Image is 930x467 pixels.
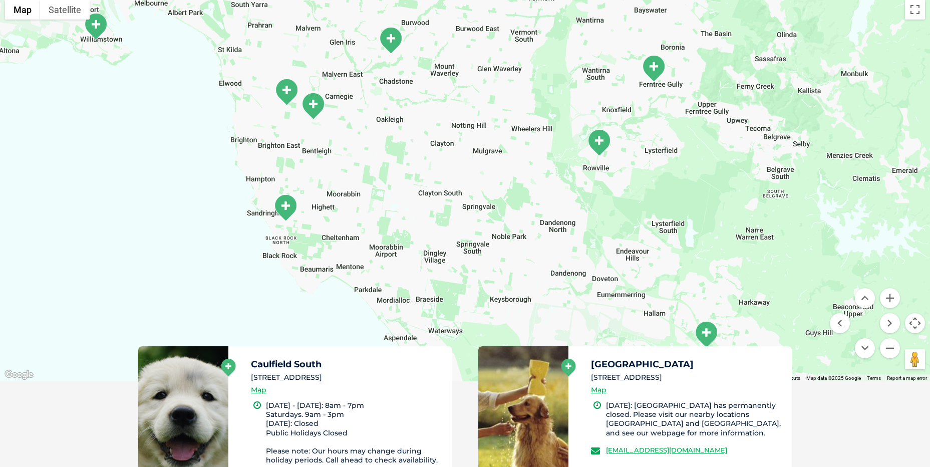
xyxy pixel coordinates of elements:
[855,288,875,308] button: Move up
[251,372,443,383] li: [STREET_ADDRESS]
[591,360,783,369] h5: [GEOGRAPHIC_DATA]
[910,46,920,56] button: Search
[880,288,900,308] button: Zoom in
[867,375,881,381] a: Terms
[641,55,666,82] div: Ferntree Gully
[887,375,927,381] a: Report a map error
[880,313,900,333] button: Move right
[266,401,443,464] li: [DATE] - [DATE]: 8am - 7pm Saturdays. 9am - 3pm [DATE]: Closed Public Holidays Closed Please note...
[606,401,783,437] li: [DATE]: [GEOGRAPHIC_DATA] has permanently closed. Please visit our nearby locations [GEOGRAPHIC_D...
[591,372,783,383] li: [STREET_ADDRESS]
[606,446,727,454] a: [EMAIL_ADDRESS][DOMAIN_NAME]
[3,368,36,381] img: Google
[3,368,36,381] a: Open this area in Google Maps (opens a new window)
[251,360,443,369] h5: Caulfield South
[273,194,298,221] div: Sandringham
[880,338,900,358] button: Zoom out
[83,13,108,40] div: Williamstown
[905,349,925,369] button: Drag Pegman onto the map to open Street View
[251,384,266,396] a: Map
[855,338,875,358] button: Move down
[300,92,326,120] div: Glen Eira
[806,375,861,381] span: Map data ©2025 Google
[591,384,606,396] a: Map
[586,129,611,156] div: Stud Park
[830,313,850,333] button: Move left
[274,78,299,106] div: Caulfield South
[905,313,925,333] button: Map camera controls
[378,27,403,54] div: Ashburton
[694,321,719,348] div: Narre Warren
